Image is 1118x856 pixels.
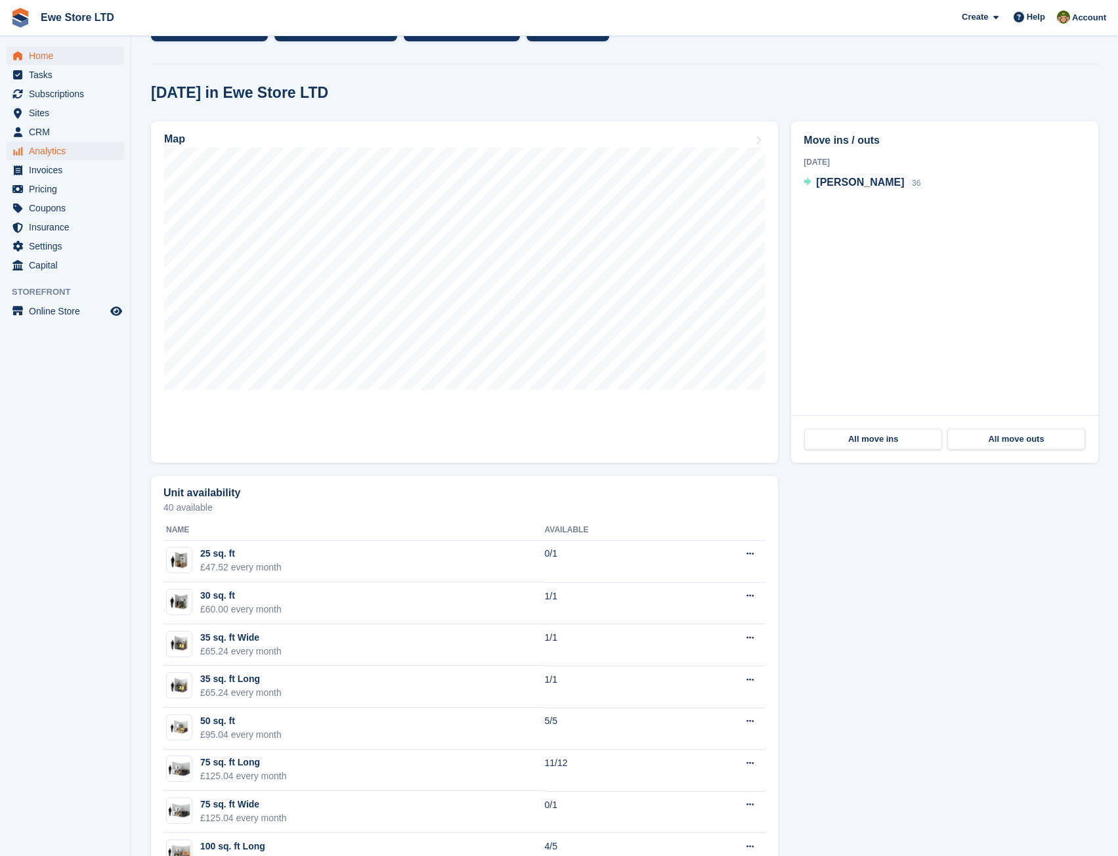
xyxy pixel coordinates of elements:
[200,561,282,574] div: £47.52 every month
[167,802,192,821] img: 75-sqft-unit.jpg
[167,760,192,779] img: 75-sqft-unit.jpg
[200,589,282,603] div: 30 sq. ft
[108,303,124,319] a: Preview store
[29,256,108,274] span: Capital
[962,11,988,24] span: Create
[1072,11,1106,24] span: Account
[200,811,287,825] div: £125.04 every month
[912,179,920,188] span: 36
[1057,11,1070,24] img: Jason Butcher
[545,666,681,708] td: 1/1
[7,199,124,217] a: menu
[29,104,108,122] span: Sites
[163,487,240,499] h2: Unit availability
[200,756,287,769] div: 75 sq. ft Long
[804,133,1086,148] h2: Move ins / outs
[29,199,108,217] span: Coupons
[200,547,282,561] div: 25 sq. ft
[29,302,108,320] span: Online Store
[200,631,282,645] div: 35 sq. ft Wide
[804,175,920,192] a: [PERSON_NAME] 36
[29,123,108,141] span: CRM
[816,177,904,188] span: [PERSON_NAME]
[7,123,124,141] a: menu
[7,161,124,179] a: menu
[29,237,108,255] span: Settings
[167,634,192,653] img: 35-sqft-unit.jpg
[7,302,124,320] a: menu
[200,672,282,686] div: 35 sq. ft Long
[164,133,185,145] h2: Map
[947,429,1085,450] a: All move outs
[545,791,681,833] td: 0/1
[200,728,282,742] div: £95.04 every month
[200,686,282,700] div: £65.24 every month
[200,840,287,853] div: 100 sq. ft Long
[7,180,124,198] a: menu
[163,520,545,541] th: Name
[7,66,124,84] a: menu
[7,218,124,236] a: menu
[545,540,681,582] td: 0/1
[545,520,681,541] th: Available
[35,7,119,28] a: Ewe Store LTD
[151,84,328,102] h2: [DATE] in Ewe Store LTD
[12,286,131,299] span: Storefront
[29,142,108,160] span: Analytics
[7,142,124,160] a: menu
[7,85,124,103] a: menu
[7,104,124,122] a: menu
[29,180,108,198] span: Pricing
[167,593,192,612] img: 30-sqft-unit.jpg
[11,8,30,28] img: stora-icon-8386f47178a22dfd0bd8f6a31ec36ba5ce8667c1dd55bd0f319d3a0aa187defe.svg
[29,47,108,65] span: Home
[200,714,282,728] div: 50 sq. ft
[167,676,192,695] img: 35-sqft-unit.jpg
[167,551,192,570] img: 25-sqft-unit.jpg
[29,161,108,179] span: Invoices
[7,237,124,255] a: menu
[7,47,124,65] a: menu
[167,718,192,737] img: 50-sqft-unit.jpg
[545,582,681,624] td: 1/1
[29,66,108,84] span: Tasks
[545,624,681,666] td: 1/1
[29,85,108,103] span: Subscriptions
[1027,11,1045,24] span: Help
[200,769,287,783] div: £125.04 every month
[545,708,681,750] td: 5/5
[29,218,108,236] span: Insurance
[163,503,765,512] p: 40 available
[200,603,282,616] div: £60.00 every month
[151,121,778,463] a: Map
[200,645,282,658] div: £65.24 every month
[200,798,287,811] div: 75 sq. ft Wide
[804,156,1086,168] div: [DATE]
[7,256,124,274] a: menu
[545,750,681,792] td: 11/12
[804,429,942,450] a: All move ins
